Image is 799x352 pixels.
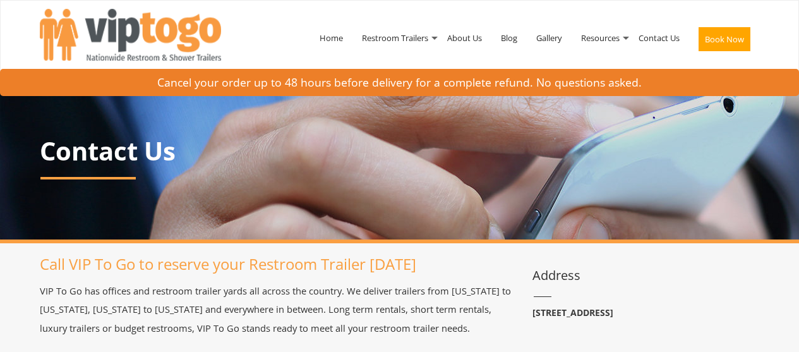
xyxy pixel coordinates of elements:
img: VIPTOGO [40,9,221,61]
a: About Us [438,5,491,71]
b: [STREET_ADDRESS] [532,306,613,319]
a: Restroom Trailers [352,5,438,71]
a: Contact Us [629,5,689,71]
p: Contact Us [40,137,760,165]
h1: Call VIP To Go to reserve your Restroom Trailer [DATE] [40,256,514,272]
a: Gallery [527,5,572,71]
p: VIP To Go has offices and restroom trailer yards all across the country. We deliver trailers from... [40,282,514,337]
a: Home [310,5,352,71]
a: Book Now [689,5,760,78]
button: Book Now [699,27,750,51]
h3: Address [532,269,760,282]
a: Blog [491,5,527,71]
a: Resources [572,5,629,71]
